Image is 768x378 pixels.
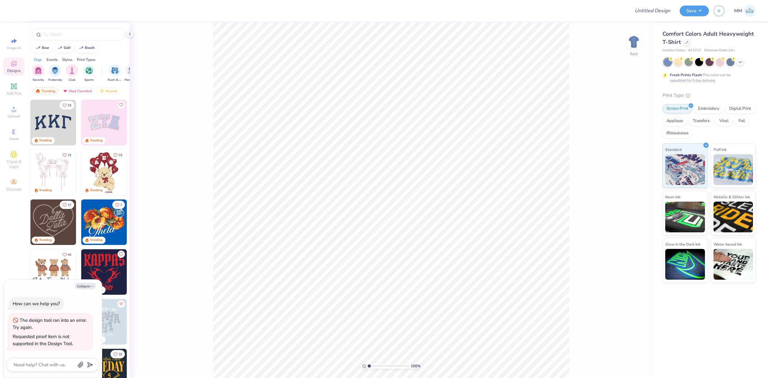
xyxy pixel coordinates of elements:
[734,7,742,14] span: MM
[85,46,95,49] div: beach
[628,36,640,48] img: Back
[680,6,709,16] button: Save
[30,199,76,245] img: 12710c6a-dcc0-49ce-8688-7fe8d5f96fe2
[8,114,20,119] span: Upload
[60,87,95,95] div: Most Favorited
[125,64,139,82] button: filter button
[30,100,76,145] img: 3b9aba4f-e317-4aa7-a679-c95a879539bd
[670,72,746,83] div: This color can be expedited for 5 day delivery.
[411,363,421,369] span: 100 %
[81,199,127,245] img: 8659caeb-cee5-4a4c-bd29-52ea2f761d42
[68,154,71,157] span: 15
[734,116,749,126] div: Foil
[630,51,638,57] div: Back
[118,250,125,258] button: Like
[714,202,753,232] img: Metallic & Glitter Ink
[734,5,756,17] a: MM
[704,48,735,53] span: Minimum Order: 24 +
[48,78,62,82] span: Fraternity
[60,250,74,259] button: Like
[127,199,172,245] img: f22b6edb-555b-47a9-89ed-0dd391bfae4f
[81,249,127,295] img: fbf7eecc-576a-4ece-ac8a-ca7dcc498f59
[30,249,76,295] img: a3be6b59-b000-4a72-aad0-0c575b892a6b
[52,67,58,74] img: Fraternity Image
[662,30,754,46] span: Comfort Colors Adult Heavyweight T-Shirt
[665,202,705,232] img: Neon Ink
[68,104,71,107] span: 33
[35,89,40,93] img: trending.gif
[125,64,139,82] div: filter for Parent's Weekend
[35,67,42,74] img: Sorority Image
[108,64,122,82] button: filter button
[688,48,701,53] span: # C1717
[112,201,125,209] button: Like
[665,194,680,200] span: Neon Ink
[64,46,70,49] div: golf
[76,100,122,145] img: edfb13fc-0e43-44eb-bea2-bf7fc0dd67f9
[7,68,21,73] span: Designs
[13,333,73,347] div: Requested proof item is not supported in the Design Tool.
[714,194,750,200] span: Metallic & Glitter Ink
[125,78,139,82] span: Parent's Weekend
[30,150,76,195] img: 83dda5b0-2158-48ca-832c-f6b4ef4c4536
[39,188,52,193] div: Trending
[6,91,21,96] span: Add Text
[60,101,74,109] button: Like
[84,78,94,82] span: Sports
[90,238,102,242] div: Trending
[97,87,120,95] div: Newest
[662,92,756,99] div: Print Type
[3,159,25,169] span: Clipart & logos
[630,5,675,17] input: Untitled Design
[77,57,95,62] div: Print Types
[33,87,58,95] div: Trending
[66,64,78,82] div: filter for Club
[744,5,756,17] img: Manolo Mariano
[32,64,44,82] button: filter button
[48,64,62,82] div: filter for Fraternity
[118,300,125,308] button: Unlike
[76,249,122,295] img: d12c9beb-9502-45c7-ae94-40b97fdd6040
[665,249,705,280] img: Glow in the Dark Ink
[66,64,78,82] button: filter button
[118,154,122,157] span: 10
[54,43,73,53] button: golf
[128,67,135,74] img: Parent's Weekend Image
[83,64,95,82] button: filter button
[13,301,60,307] div: How can we help you?
[725,104,755,113] div: Digital Print
[81,299,127,345] img: 5a4b4175-9e88-49c8-8a23-26d96782ddc6
[665,154,705,185] img: Standard
[694,104,723,113] div: Embroidery
[36,46,41,50] img: trend_line.gif
[662,116,687,126] div: Applique
[665,241,700,247] span: Glow in the Dark Ink
[39,238,52,242] div: Trending
[714,241,742,247] span: Water based Ink
[127,100,172,145] img: 5ee11766-d822-42f5-ad4e-763472bf8dcf
[32,64,44,82] div: filter for Sorority
[111,67,118,74] img: Rush & Bid Image
[68,253,71,256] span: 40
[86,67,93,74] img: Sports Image
[75,283,96,289] button: Collapse
[60,201,74,209] button: Like
[32,43,52,53] button: bear
[81,150,127,195] img: 587403a7-0594-4a7f-b2bd-0ca67a3ff8dd
[9,136,19,141] span: Greek
[62,57,72,62] div: Styles
[7,45,21,50] span: Image AI
[69,78,75,82] span: Club
[90,138,102,143] div: Trending
[69,67,75,74] img: Club Image
[90,188,102,193] div: Trending
[42,46,49,49] div: bear
[99,89,104,93] img: Newest.gif
[6,187,21,192] span: Decorate
[83,64,95,82] div: filter for Sports
[68,203,71,207] span: 17
[127,150,172,195] img: e74243e0-e378-47aa-a400-bc6bcb25063a
[689,116,714,126] div: Transfers
[108,78,122,82] span: Rush & Bid
[108,64,122,82] div: filter for Rush & Bid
